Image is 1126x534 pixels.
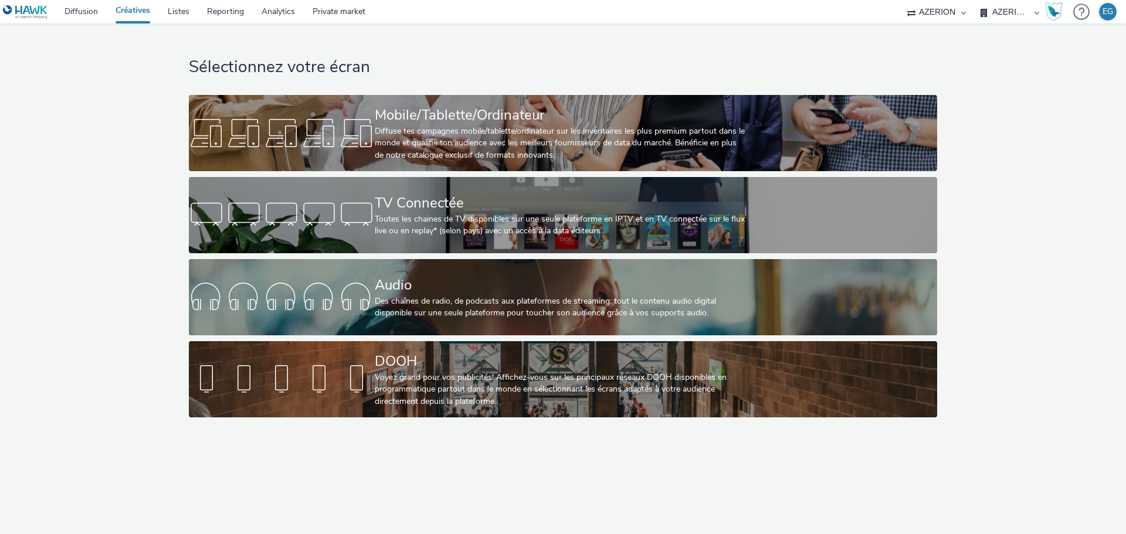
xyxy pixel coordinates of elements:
[375,193,747,213] div: TV Connectée
[375,372,747,407] div: Voyez grand pour vos publicités! Affichez-vous sur les principaux réseaux DOOH disponibles en pro...
[1103,3,1113,21] div: EG
[3,5,48,19] img: undefined Logo
[375,275,747,295] div: Audio
[1045,2,1063,21] img: Hawk Academy
[375,125,747,161] div: Diffuse tes campagnes mobile/tablette/ordinateur sur les inventaires les plus premium partout dan...
[189,341,937,417] a: DOOHVoyez grand pour vos publicités! Affichez-vous sur les principaux réseaux DOOH disponibles en...
[189,259,937,335] a: AudioDes chaînes de radio, de podcasts aux plateformes de streaming: tout le contenu audio digita...
[189,56,937,79] h1: Sélectionnez votre écran
[375,213,747,237] div: Toutes les chaines de TV disponibles sur une seule plateforme en IPTV et en TV connectée sur le f...
[375,351,747,372] div: DOOH
[189,177,937,253] a: TV ConnectéeToutes les chaines de TV disponibles sur une seule plateforme en IPTV et en TV connec...
[375,105,747,125] div: Mobile/Tablette/Ordinateur
[1045,2,1067,21] a: Hawk Academy
[189,95,937,171] a: Mobile/Tablette/OrdinateurDiffuse tes campagnes mobile/tablette/ordinateur sur les inventaires le...
[375,295,747,319] div: Des chaînes de radio, de podcasts aux plateformes de streaming: tout le contenu audio digital dis...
